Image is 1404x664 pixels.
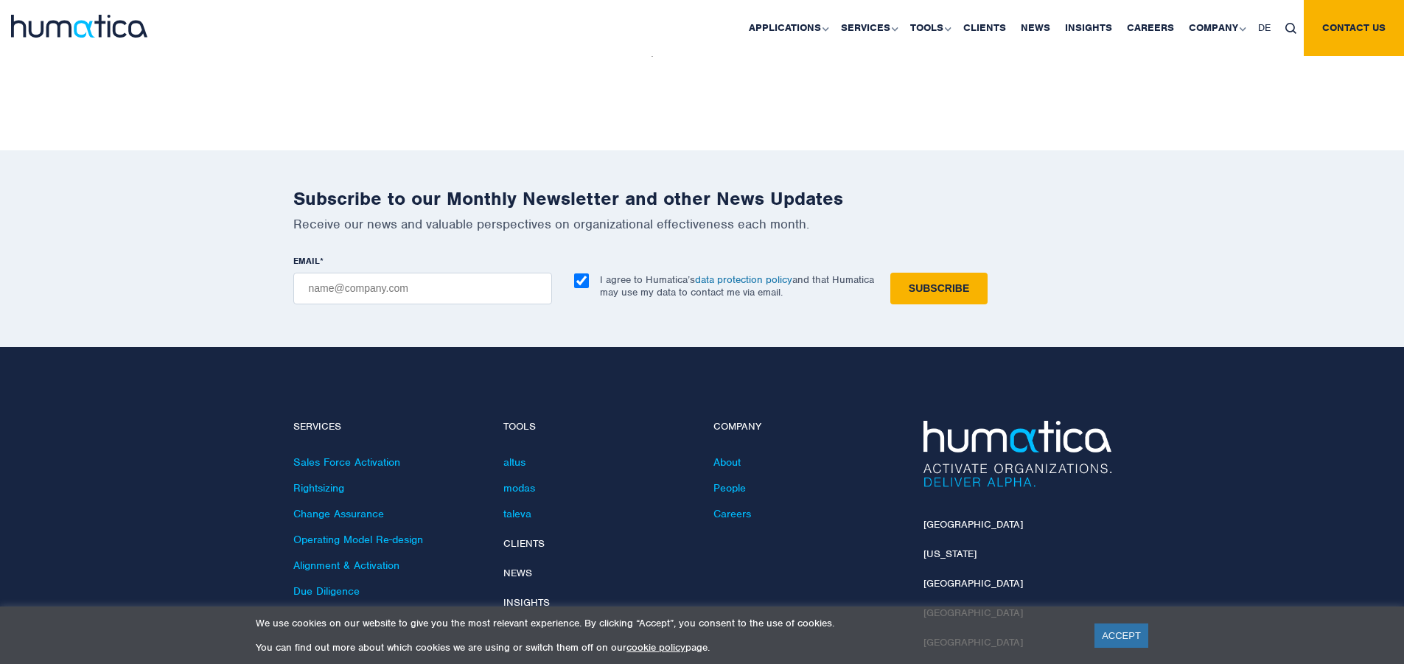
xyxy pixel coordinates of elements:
[293,455,400,469] a: Sales Force Activation
[1285,23,1296,34] img: search_icon
[256,617,1076,629] p: We use cookies on our website to give you the most relevant experience. By clicking “Accept”, you...
[503,596,550,609] a: Insights
[11,15,147,38] img: logo
[293,216,1111,232] p: Receive our news and valuable perspectives on organizational effectiveness each month.
[713,455,741,469] a: About
[574,273,589,288] input: I agree to Humatica’sdata protection policyand that Humatica may use my data to contact me via em...
[923,548,977,560] a: [US_STATE]
[713,481,746,494] a: People
[600,273,874,298] p: I agree to Humatica’s and that Humatica may use my data to contact me via email.
[923,421,1111,487] img: Humatica
[890,273,988,304] input: Subscribe
[293,255,320,267] span: EMAIL
[293,559,399,572] a: Alignment & Activation
[293,273,552,304] input: name@company.com
[293,481,344,494] a: Rightsizing
[293,584,360,598] a: Due Diligence
[713,421,901,433] h4: Company
[293,187,1111,210] h2: Subscribe to our Monthly Newsletter and other News Updates
[256,641,1076,654] p: You can find out more about which cookies we are using or switch them off on our page.
[923,518,1023,531] a: [GEOGRAPHIC_DATA]
[503,567,532,579] a: News
[626,641,685,654] a: cookie policy
[293,533,423,546] a: Operating Model Re-design
[923,577,1023,590] a: [GEOGRAPHIC_DATA]
[713,507,751,520] a: Careers
[1094,623,1148,648] a: ACCEPT
[293,421,481,433] h4: Services
[503,537,545,550] a: Clients
[503,421,691,433] h4: Tools
[503,455,525,469] a: altus
[293,507,384,520] a: Change Assurance
[695,273,792,286] a: data protection policy
[1258,21,1271,34] span: DE
[503,507,531,520] a: taleva
[503,481,535,494] a: modas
